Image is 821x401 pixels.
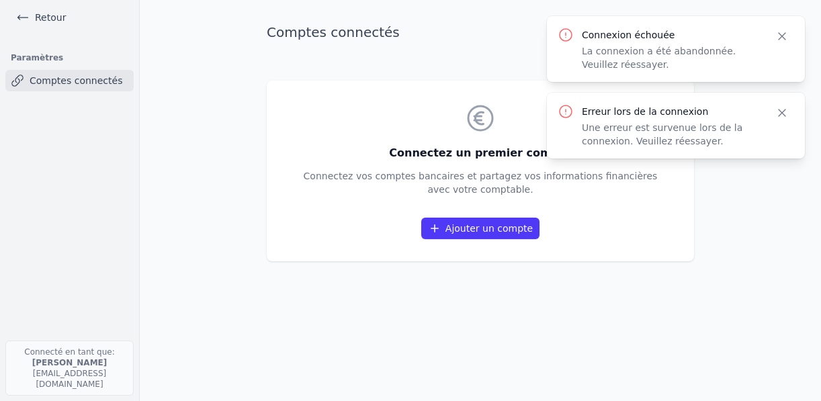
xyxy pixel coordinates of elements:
a: Retour [11,8,71,27]
p: Erreur lors de la connexion [582,105,759,118]
h3: Connectez un premier compte [304,145,658,161]
p: Connexion échouée [582,28,759,42]
p: Connecté en tant que: [EMAIL_ADDRESS][DOMAIN_NAME] [5,341,134,396]
a: Ajouter un compte [421,218,539,239]
h3: Paramètres [5,48,134,67]
p: La connexion a été abandonnée. Veuillez réessayer. [582,44,759,71]
strong: [PERSON_NAME] [32,358,107,367]
p: Connectez vos comptes bancaires et partagez vos informations financières avec votre comptable. [304,169,658,196]
a: Comptes connectés [5,70,134,91]
p: Une erreur est survenue lors de la connexion. Veuillez réessayer. [582,121,759,148]
h1: Comptes connectés [267,23,400,42]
